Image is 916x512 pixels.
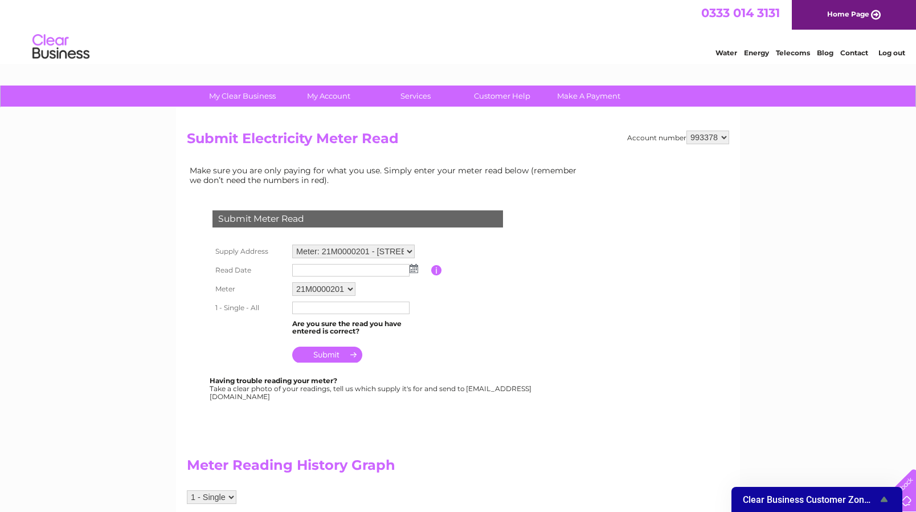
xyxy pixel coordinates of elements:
[431,265,442,275] input: Information
[743,493,891,506] button: Show survey - Clear Business Customer Zone Survey
[369,86,463,107] a: Services
[627,131,729,144] div: Account number
[210,242,289,261] th: Supply Address
[542,86,636,107] a: Make A Payment
[195,86,289,107] a: My Clear Business
[840,48,868,57] a: Contact
[455,86,549,107] a: Customer Help
[187,163,586,187] td: Make sure you are only paying for what you use. Simply enter your meter read below (remember we d...
[187,457,586,479] h2: Meter Reading History Graph
[187,131,729,152] h2: Submit Electricity Meter Read
[289,317,431,339] td: Are you sure the read you have entered is correct?
[878,48,905,57] a: Log out
[212,210,503,227] div: Submit Meter Read
[743,494,877,505] span: Clear Business Customer Zone Survey
[282,86,376,107] a: My Account
[715,48,737,57] a: Water
[292,347,362,363] input: Submit
[410,264,418,273] img: ...
[701,6,780,20] a: 0333 014 3131
[210,279,289,299] th: Meter
[210,377,533,400] div: Take a clear photo of your readings, tell us which supply it's for and send to [EMAIL_ADDRESS][DO...
[210,261,289,279] th: Read Date
[210,376,337,385] b: Having trouble reading your meter?
[190,6,728,55] div: Clear Business is a trading name of Verastar Limited (registered in [GEOGRAPHIC_DATA] No. 3667643...
[817,48,833,57] a: Blog
[210,299,289,317] th: 1 - Single - All
[776,48,810,57] a: Telecoms
[32,30,90,64] img: logo.png
[744,48,769,57] a: Energy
